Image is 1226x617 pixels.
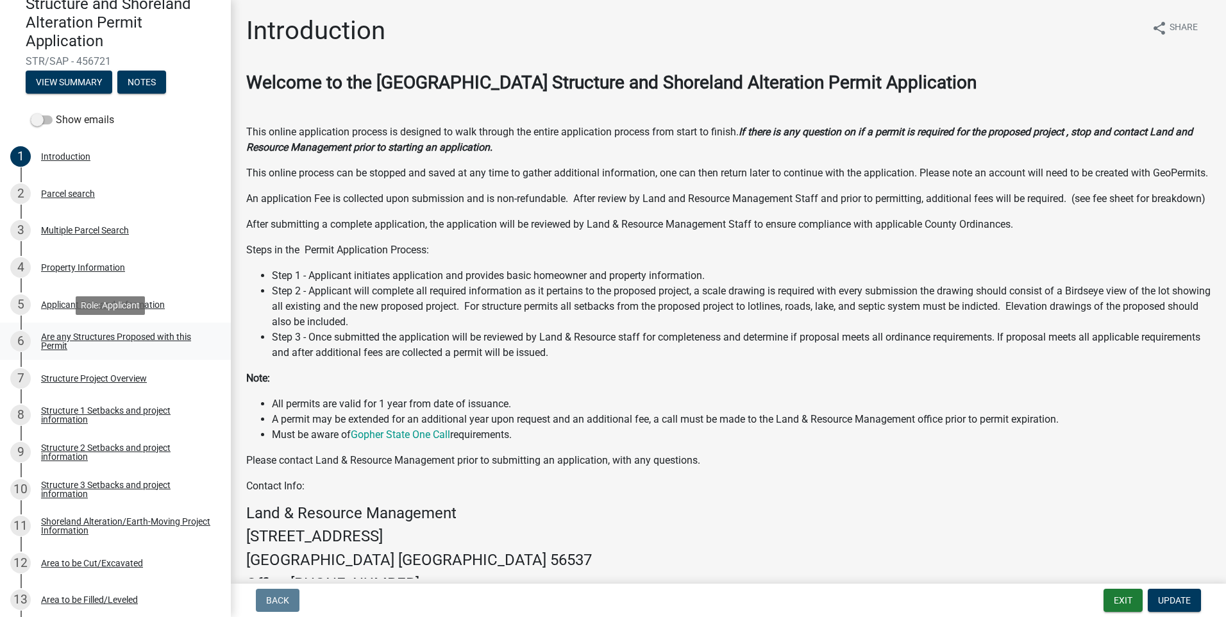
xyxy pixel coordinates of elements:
[246,217,1211,232] p: After submitting a complete application, the application will be reviewed by Land & Resource Mana...
[1104,589,1143,612] button: Exit
[117,78,166,89] wm-modal-confirm: Notes
[1152,21,1167,36] i: share
[351,428,450,441] a: Gopher State One Call
[10,405,31,425] div: 8
[10,257,31,278] div: 4
[246,527,1211,546] h4: [STREET_ADDRESS]
[41,263,125,272] div: Property Information
[1170,21,1198,36] span: Share
[41,152,90,161] div: Introduction
[10,183,31,204] div: 2
[272,427,1211,443] li: Must be aware of requirements.
[246,191,1211,207] p: An application Fee is collected upon submission and is non-refundable. After review by Land and R...
[272,268,1211,283] li: Step 1 - Applicant initiates application and provides basic homeowner and property information.
[10,294,31,315] div: 5
[10,516,31,536] div: 11
[117,71,166,94] button: Notes
[41,189,95,198] div: Parcel search
[10,442,31,462] div: 9
[41,443,210,461] div: Structure 2 Setbacks and project information
[246,575,1211,593] h4: Office [PHONE_NUMBER]
[26,55,205,67] span: STR/SAP - 456721
[41,559,143,568] div: Area to be Cut/Excavated
[76,296,145,315] div: Role: Applicant
[266,595,289,605] span: Back
[41,374,147,383] div: Structure Project Overview
[41,406,210,424] div: Structure 1 Setbacks and project information
[256,589,299,612] button: Back
[26,71,112,94] button: View Summary
[10,368,31,389] div: 7
[246,165,1211,181] p: This online process can be stopped and saved at any time to gather additional information, one ca...
[1141,15,1208,40] button: shareShare
[246,551,1211,570] h4: [GEOGRAPHIC_DATA] [GEOGRAPHIC_DATA] 56537
[31,112,114,128] label: Show emails
[41,226,129,235] div: Multiple Parcel Search
[246,126,1193,153] strong: If there is any question on if a permit is required for the proposed project , stop and contact L...
[10,220,31,241] div: 3
[1158,595,1191,605] span: Update
[272,412,1211,427] li: A permit may be extended for an additional year upon request and an additional fee, a call must b...
[246,242,1211,258] p: Steps in the Permit Application Process:
[10,146,31,167] div: 1
[272,330,1211,360] li: Step 3 - Once submitted the application will be reviewed by Land & Resource staff for completenes...
[1148,589,1201,612] button: Update
[41,517,210,535] div: Shoreland Alteration/Earth-Moving Project Information
[41,332,210,350] div: Are any Structures Proposed with this Permit
[246,504,1211,523] h4: Land & Resource Management
[246,15,385,46] h1: Introduction
[246,72,977,93] strong: Welcome to the [GEOGRAPHIC_DATA] Structure and Shoreland Alteration Permit Application
[10,479,31,500] div: 10
[41,480,210,498] div: Structure 3 Setbacks and project information
[246,453,1211,468] p: Please contact Land & Resource Management prior to submitting an application, with any questions.
[10,331,31,351] div: 6
[272,283,1211,330] li: Step 2 - Applicant will complete all required information as it pertains to the proposed project,...
[10,589,31,610] div: 13
[41,595,138,604] div: Area to be Filled/Leveled
[246,478,1211,494] p: Contact Info:
[272,396,1211,412] li: All permits are valid for 1 year from date of issuance.
[246,124,1211,155] p: This online application process is designed to walk through the entire application process from s...
[10,553,31,573] div: 12
[246,372,270,384] strong: Note:
[41,300,165,309] div: Applicant Role and Information
[26,78,112,89] wm-modal-confirm: Summary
